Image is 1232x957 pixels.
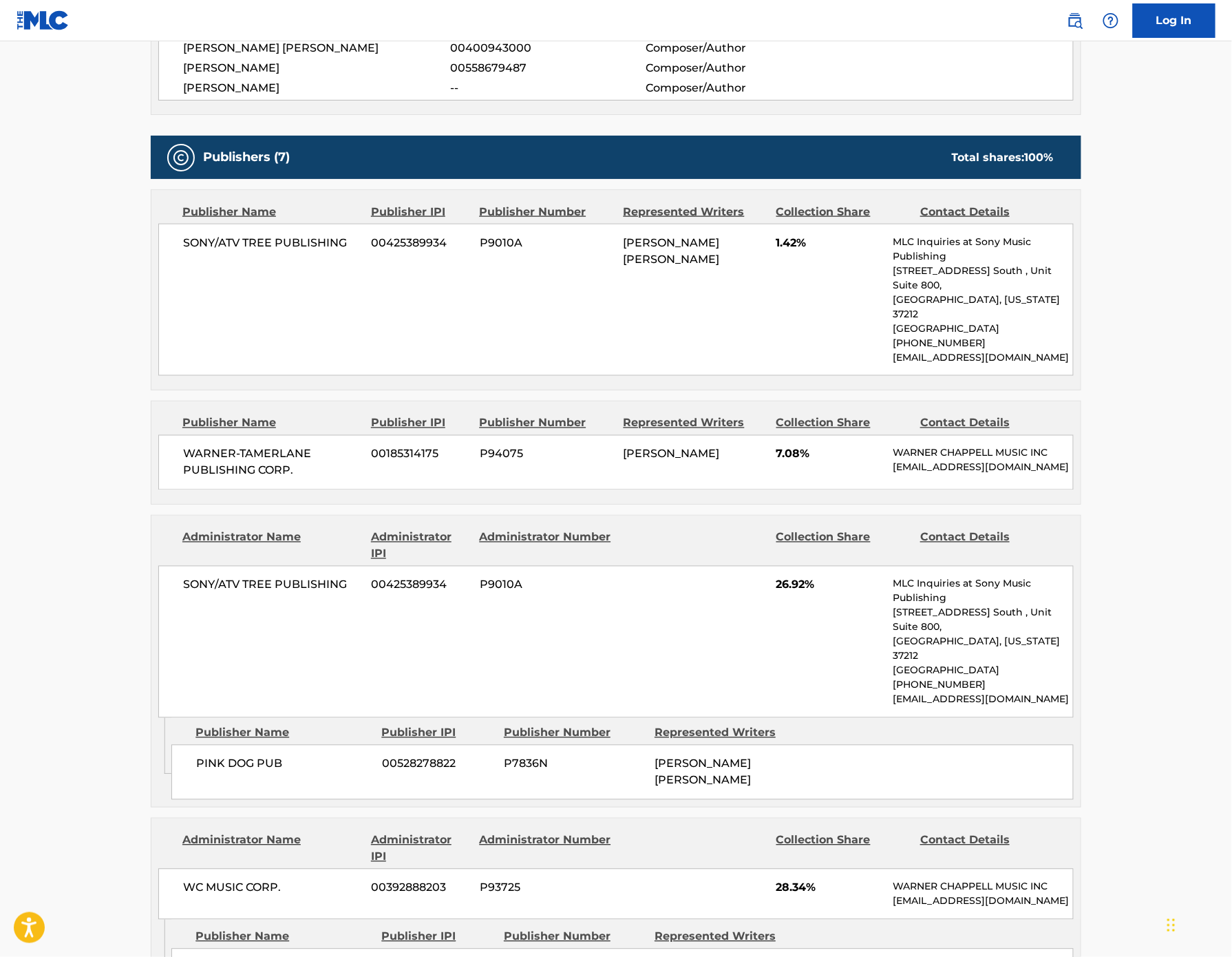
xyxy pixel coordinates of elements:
p: [STREET_ADDRESS] South , Unit Suite 800, [893,264,1073,293]
iframe: Chat Widget [1163,891,1232,957]
h5: Publishers (7) [203,149,290,165]
p: [EMAIL_ADDRESS][DOMAIN_NAME] [893,461,1073,475]
span: [PERSON_NAME] [PERSON_NAME] [624,236,720,266]
div: Represented Writers [624,415,766,432]
span: WC MUSIC CORP. [183,880,361,896]
p: WARNER CHAPPELL MUSIC INC [893,880,1073,894]
div: Publisher IPI [371,415,469,432]
span: P93725 [480,880,613,896]
img: search [1067,12,1083,29]
div: Drag [1167,905,1176,946]
div: Represented Writers [624,204,766,220]
span: P7836N [504,756,644,772]
span: 00392888203 [372,880,469,896]
div: Publisher IPI [371,204,469,220]
span: 00425389934 [372,577,469,593]
div: Administrator Number [479,529,613,562]
p: [GEOGRAPHIC_DATA], [US_STATE] 37212 [893,293,1073,322]
span: [PERSON_NAME] [624,448,720,461]
div: Publisher Name [182,415,361,432]
p: [GEOGRAPHIC_DATA] [893,322,1073,336]
div: Publisher Number [479,415,613,432]
p: MLC Inquiries at Sony Music Publishing [893,235,1073,264]
span: Composer/Author [646,60,824,76]
div: Represented Writers [655,929,795,945]
p: [PHONE_NUMBER] [893,678,1073,693]
a: Log In [1133,3,1215,38]
div: Publisher Name [182,204,361,220]
span: P94075 [480,446,613,463]
span: 00185314175 [372,446,469,463]
span: P9010A [480,577,613,593]
div: Total shares: [952,149,1054,166]
span: SONY/ATV TREE PUBLISHING [183,235,361,251]
span: 00558679487 [450,60,646,76]
span: Composer/Author [646,40,824,56]
span: [PERSON_NAME] [PERSON_NAME] [655,757,751,787]
div: Contact Details [920,832,1054,865]
p: [STREET_ADDRESS] South , Unit Suite 800, [893,606,1073,635]
div: Collection Share [776,415,910,432]
img: help [1103,12,1119,29]
a: Public Search [1061,7,1089,34]
p: WARNER CHAPPELL MUSIC INC [893,446,1073,461]
div: Administrator IPI [371,832,469,865]
div: Administrator IPI [371,529,469,562]
div: Publisher Name [195,725,371,742]
span: [PERSON_NAME] [183,60,450,76]
span: -- [450,80,646,96]
p: [PHONE_NUMBER] [893,336,1073,350]
div: Publisher Number [504,929,644,945]
span: Composer/Author [646,80,824,96]
div: Publisher IPI [381,929,493,945]
p: [GEOGRAPHIC_DATA] [893,664,1073,678]
div: Administrator Name [182,832,361,865]
span: 00400943000 [450,40,646,56]
div: Contact Details [920,415,1054,432]
span: PINK DOG PUB [196,756,372,772]
div: Publisher Name [195,929,371,945]
div: Publisher IPI [381,725,493,742]
img: Publishers [173,149,189,166]
div: Collection Share [776,529,910,562]
span: 28.34% [776,880,883,896]
span: P9010A [480,235,613,251]
span: 26.92% [776,577,883,593]
div: Administrator Number [479,832,613,865]
span: 1.42% [776,235,883,251]
img: MLC Logo [17,10,70,30]
span: 100 % [1025,151,1054,164]
div: Collection Share [776,832,910,865]
div: Publisher Number [504,725,644,742]
span: [PERSON_NAME] [183,80,450,96]
span: 00425389934 [372,235,469,251]
div: Represented Writers [655,725,795,742]
span: SONY/ATV TREE PUBLISHING [183,577,361,593]
p: [GEOGRAPHIC_DATA], [US_STATE] 37212 [893,635,1073,664]
div: Contact Details [920,204,1054,220]
p: [EMAIL_ADDRESS][DOMAIN_NAME] [893,693,1073,707]
div: Contact Details [920,529,1054,562]
p: [EMAIL_ADDRESS][DOMAIN_NAME] [893,894,1073,909]
div: Administrator Name [182,529,361,562]
span: 7.08% [776,446,883,463]
div: Help [1097,7,1125,34]
span: 00528278822 [382,756,493,772]
p: MLC Inquiries at Sony Music Publishing [893,577,1073,606]
p: [EMAIL_ADDRESS][DOMAIN_NAME] [893,350,1073,365]
span: WARNER-TAMERLANE PUBLISHING CORP. [183,446,361,479]
span: [PERSON_NAME] [PERSON_NAME] [183,40,450,56]
div: Collection Share [776,204,910,220]
div: Publisher Number [479,204,613,220]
